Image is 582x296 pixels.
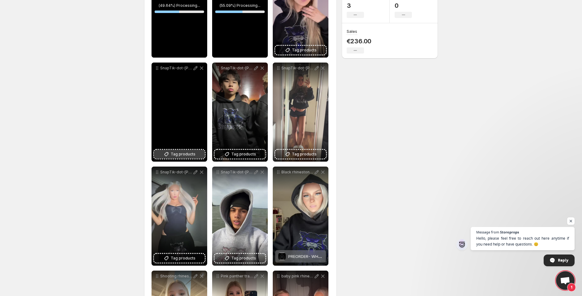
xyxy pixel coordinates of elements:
[152,167,207,266] div: SnapTik-dot-[PERSON_NAME]-bc75cdf1af1766bf8346e23bb5feefa9Tag products
[292,47,317,53] span: Tag products
[347,37,372,45] p: €236.00
[212,63,268,162] div: SnapTik-dot-[PERSON_NAME]-3e5f4a2b05be08b812728873428f9800Tag products
[273,167,328,266] div: Black rhinestone hoodiePREORDER- WHOSPANTHER RHINESTONE HOODIE BLACKPREORDER- WHOSPANTHER RHINEST...
[567,283,576,292] span: 1
[160,274,192,279] p: Shooting rhinestone star hoodie
[275,150,326,159] button: Tag products
[476,230,499,234] span: Message from
[476,235,569,247] span: Hello, please feel free to reach out here anytime if you need help or have questions. 😊
[221,66,253,71] p: SnapTik-dot-[PERSON_NAME]-3e5f4a2b05be08b812728873428f9800
[231,255,256,261] span: Tag products
[273,63,328,162] div: SnapTik-dot-[PERSON_NAME]-4b7650e34b1009bd066f75f67fd78587Tag products
[215,254,265,263] button: Tag products
[556,271,575,290] div: Open chat
[171,255,195,261] span: Tag products
[347,28,357,34] h3: Sales
[281,274,314,279] p: baby pink rhinestone tracksuits
[500,230,519,234] span: Storeprops
[288,254,398,259] span: PREORDER- WHOSPANTHER RHINESTONE HOODIE BLACK
[154,254,205,263] button: Tag products
[215,150,265,159] button: Tag products
[160,170,192,175] p: SnapTik-dot-[PERSON_NAME]-bc75cdf1af1766bf8346e23bb5feefa9
[212,167,268,266] div: SnapTik-dot-[PERSON_NAME]-507897971ad7c7ca8d78b23a169c620cTag products
[275,46,326,54] button: Tag products
[171,151,195,157] span: Tag products
[152,63,207,162] div: SnapTik-dot-[PERSON_NAME]-4a39211556d67fb5edba727cbcc98551Tag products
[221,274,253,279] p: Pink panther tracksuit
[278,253,286,259] img: PREORDER- WHOSPANTHER RHINESTONE HOODIE BLACK
[292,151,317,157] span: Tag products
[281,170,314,175] p: Black rhinestone hoodie
[558,255,568,266] span: Reply
[281,66,314,71] p: SnapTik-dot-[PERSON_NAME]-4b7650e34b1009bd066f75f67fd78587
[160,66,192,71] p: SnapTik-dot-[PERSON_NAME]-4a39211556d67fb5edba727cbcc98551
[231,151,256,157] span: Tag products
[395,2,415,9] p: 0
[347,2,364,9] p: 3
[221,170,253,175] p: SnapTik-dot-[PERSON_NAME]-507897971ad7c7ca8d78b23a169c620c
[154,150,205,159] button: Tag products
